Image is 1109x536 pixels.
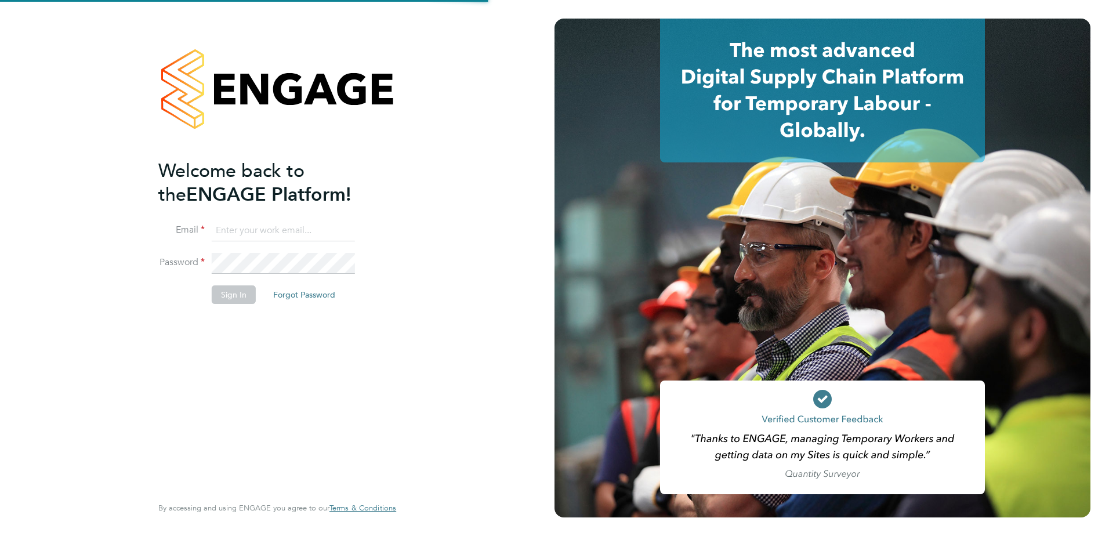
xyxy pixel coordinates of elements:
button: Forgot Password [264,285,345,304]
span: By accessing and using ENGAGE you agree to our [158,503,396,513]
input: Enter your work email... [212,220,355,241]
h2: ENGAGE Platform! [158,159,385,207]
label: Password [158,256,205,269]
button: Sign In [212,285,256,304]
label: Email [158,224,205,236]
a: Terms & Conditions [329,504,396,513]
span: Welcome back to the [158,160,305,206]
